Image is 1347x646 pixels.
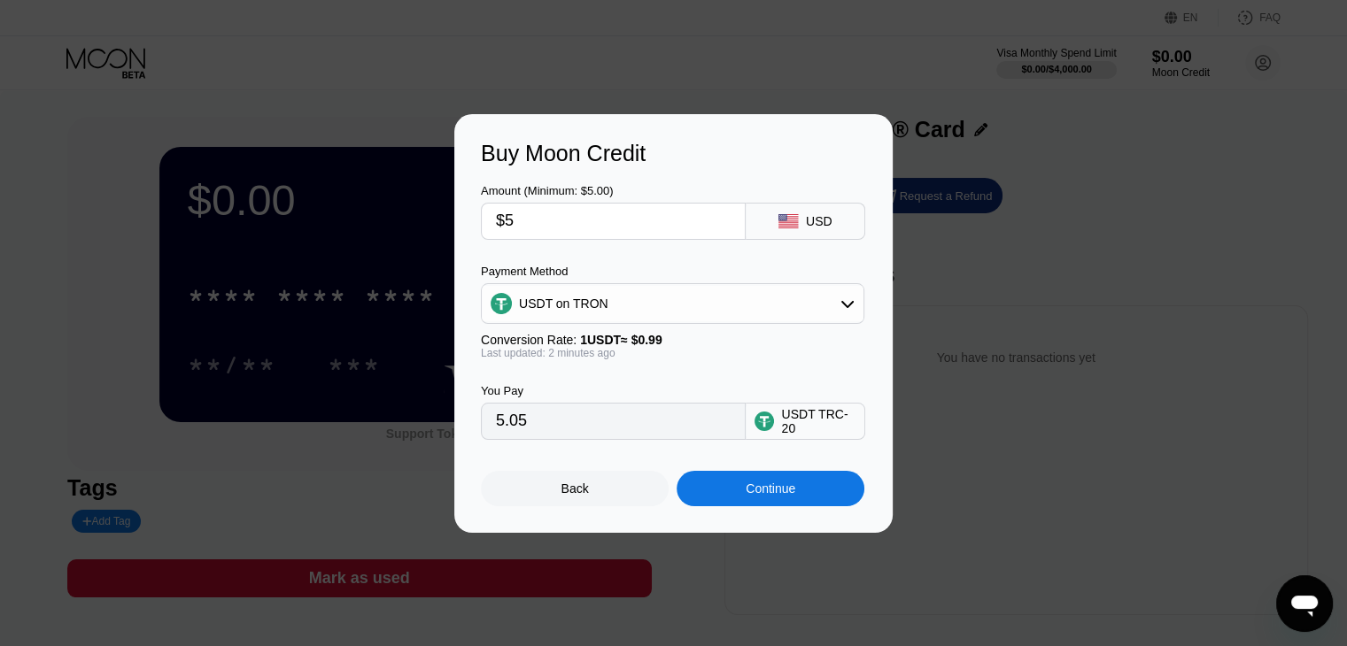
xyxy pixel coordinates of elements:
[746,481,795,496] div: Continue
[781,407,855,435] div: USDT TRC-20
[496,204,731,239] input: $0.00
[519,296,608,311] div: USDT on TRON
[481,184,746,197] div: Amount (Minimum: $5.00)
[481,347,864,359] div: Last updated: 2 minutes ago
[1276,575,1333,632] iframe: Button to launch messaging window
[481,384,746,397] div: You Pay
[561,481,589,496] div: Back
[580,333,662,347] span: 1 USDT ≈ $0.99
[481,333,864,347] div: Conversion Rate:
[481,265,864,278] div: Payment Method
[677,471,864,506] div: Continue
[482,286,863,321] div: USDT on TRON
[806,214,832,228] div: USD
[481,471,669,506] div: Back
[481,141,866,166] div: Buy Moon Credit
